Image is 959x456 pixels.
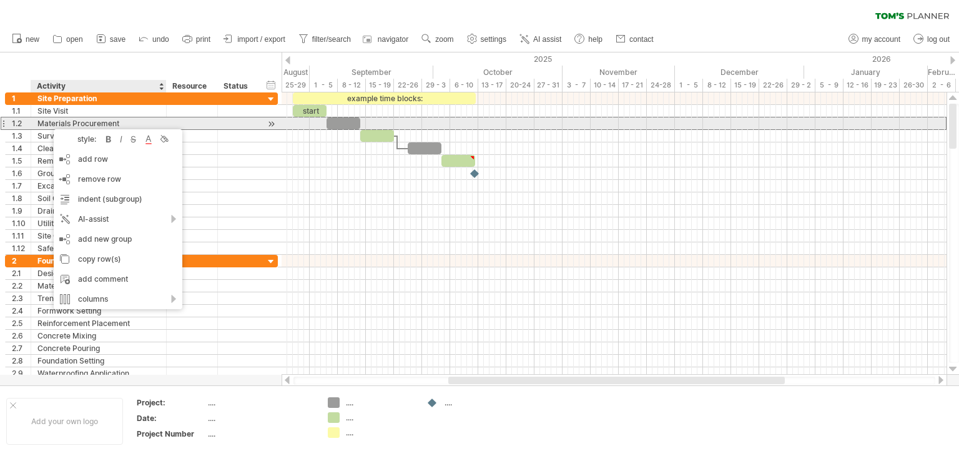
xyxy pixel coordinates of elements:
div: December 2025 [675,66,804,79]
div: 22-26 [759,79,787,92]
a: my account [845,31,904,47]
a: help [571,31,606,47]
div: 10 - 14 [591,79,619,92]
div: .... [208,397,313,408]
div: 1.8 [12,192,31,204]
div: 17 - 21 [619,79,647,92]
div: 13 - 17 [478,79,506,92]
div: Surveying and Marking [37,130,160,142]
div: 1.9 [12,205,31,217]
div: 22-26 [394,79,422,92]
div: 27 - 31 [534,79,563,92]
div: 26-30 [900,79,928,92]
a: AI assist [516,31,565,47]
div: Materials Procurement [37,117,160,129]
div: add row [54,149,182,169]
div: 2.5 [12,317,31,329]
div: Concrete Pouring [37,342,160,354]
a: navigator [361,31,412,47]
span: open [66,35,83,44]
div: 5 - 9 [815,79,843,92]
div: 29 - 2 [787,79,815,92]
div: .... [346,427,414,438]
div: 24-28 [647,79,675,92]
div: 6 - 10 [450,79,478,92]
div: 2.7 [12,342,31,354]
div: Formwork Setting [37,305,160,317]
span: remove row [78,174,121,184]
div: 19 - 23 [872,79,900,92]
div: 1.7 [12,180,31,192]
div: 1.12 [12,242,31,254]
div: start [293,105,327,117]
div: indent (subgroup) [54,189,182,209]
div: AI-assist [54,209,182,229]
div: .... [346,397,414,408]
div: Add your own logo [6,398,123,445]
div: Site Cleanup [37,230,160,242]
div: 25-29 [282,79,310,92]
span: filter/search [312,35,351,44]
div: Removal of Existing Structures [37,155,160,167]
div: 2 [12,255,31,267]
div: .... [208,429,313,439]
div: Design Approval [37,267,160,279]
a: undo [135,31,173,47]
div: .... [208,413,313,424]
div: columns [54,289,182,309]
div: Site Visit [37,105,160,117]
span: contact [629,35,654,44]
div: 1.3 [12,130,31,142]
div: .... [346,412,414,423]
div: 3 - 7 [563,79,591,92]
div: 2 - 6 [928,79,956,92]
div: Excavation [37,180,160,192]
span: import / export [237,35,285,44]
div: style: [59,134,102,144]
div: Drainage Planning [37,205,160,217]
div: 1.4 [12,142,31,154]
div: Trench Digging [37,292,160,304]
div: 1 - 5 [675,79,703,92]
div: 20-24 [506,79,534,92]
div: 2.4 [12,305,31,317]
a: new [9,31,43,47]
div: Project Number [137,429,205,439]
span: navigator [378,35,408,44]
div: Utility Mapping [37,217,160,229]
span: print [196,35,210,44]
div: Site Preparation [37,92,160,104]
div: Resource [172,80,210,92]
div: 2.2 [12,280,31,292]
a: print [179,31,214,47]
a: settings [464,31,510,47]
a: filter/search [295,31,355,47]
a: zoom [418,31,457,47]
div: November 2025 [563,66,675,79]
div: 1.5 [12,155,31,167]
div: scroll to activity [265,117,277,131]
div: 1.10 [12,217,31,229]
div: Clearing Vegetation [37,142,160,154]
div: 1 - 5 [310,79,338,92]
span: AI assist [533,35,561,44]
div: 2.9 [12,367,31,379]
div: 2.3 [12,292,31,304]
span: undo [152,35,169,44]
div: January 2026 [804,66,928,79]
span: help [588,35,602,44]
div: Status [224,80,251,92]
div: 8 - 12 [338,79,366,92]
div: Activity [37,80,159,92]
div: 15 - 19 [366,79,394,92]
div: Foundation Setting [37,355,160,367]
div: add new group [54,229,182,249]
div: 29 - 3 [422,79,450,92]
div: Waterproofing Application [37,367,160,379]
div: 2.6 [12,330,31,342]
div: Safety Inspection [37,242,160,254]
a: import / export [220,31,289,47]
span: new [26,35,39,44]
div: Date: [137,413,205,424]
span: settings [481,35,506,44]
